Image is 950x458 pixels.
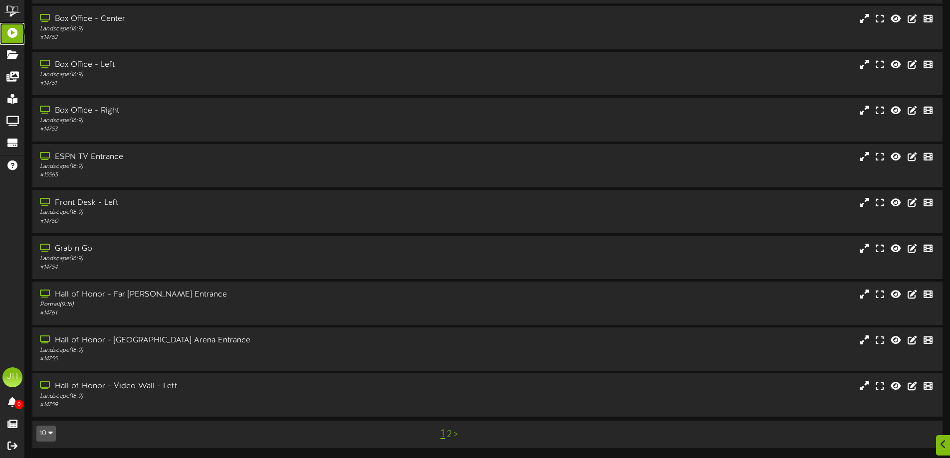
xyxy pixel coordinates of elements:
div: Portrait ( 9:16 ) [40,301,404,309]
div: ESPN TV Entrance [40,152,404,163]
div: # 14761 [40,309,404,317]
span: 0 [14,400,23,409]
div: # 14759 [40,401,404,409]
div: # 14755 [40,355,404,363]
div: Landscape ( 16:9 ) [40,392,404,401]
div: Hall of Honor - Far [PERSON_NAME] Entrance [40,289,404,301]
div: Box Office - Left [40,59,404,71]
div: JH [2,367,22,387]
div: Grab n Go [40,243,404,255]
div: Hall of Honor - Video Wall - Left [40,381,404,392]
div: # 14753 [40,125,404,134]
div: Landscape ( 16:9 ) [40,25,404,33]
div: # 14754 [40,263,404,272]
div: Landscape ( 16:9 ) [40,346,404,355]
div: # 14751 [40,79,404,88]
button: 10 [36,426,56,442]
div: # 15565 [40,171,404,179]
div: Landscape ( 16:9 ) [40,208,404,217]
div: Landscape ( 16:9 ) [40,162,404,171]
a: 1 [440,428,445,441]
div: Hall of Honor - [GEOGRAPHIC_DATA] Arena Entrance [40,335,404,346]
a: 2 [447,429,452,440]
div: Box Office - Right [40,105,404,117]
div: Landscape ( 16:9 ) [40,117,404,125]
div: Landscape ( 16:9 ) [40,71,404,79]
a: > [454,429,458,440]
div: # 14752 [40,33,404,42]
div: # 14750 [40,217,404,226]
div: Landscape ( 16:9 ) [40,255,404,263]
div: Front Desk - Left [40,197,404,209]
div: Box Office - Center [40,13,404,25]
